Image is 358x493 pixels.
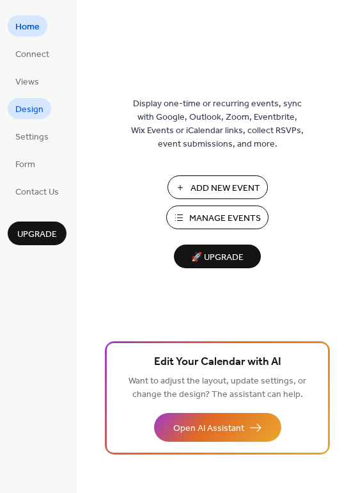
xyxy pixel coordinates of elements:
span: 🚀 Upgrade [182,249,253,266]
a: Views [8,70,47,92]
span: Form [15,158,35,172]
a: Design [8,98,51,119]
span: Manage Events [189,212,261,225]
button: Upgrade [8,222,66,245]
a: Form [8,153,43,174]
button: Add New Event [167,175,268,199]
span: Contact Us [15,186,59,199]
a: Contact Us [8,181,66,202]
button: Open AI Assistant [154,413,281,442]
span: Add New Event [191,182,260,195]
a: Home [8,15,47,36]
span: Open AI Assistant [173,422,244,435]
span: Design [15,103,43,117]
span: Home [15,20,40,34]
span: Views [15,76,39,89]
span: Settings [15,131,49,144]
span: Want to adjust the layout, update settings, or change the design? The assistant can help. [128,373,306,403]
a: Settings [8,125,56,147]
button: 🚀 Upgrade [174,245,261,268]
a: Connect [8,43,57,64]
span: Edit Your Calendar with AI [154,353,281,371]
button: Manage Events [166,206,268,229]
span: Upgrade [17,228,57,241]
span: Connect [15,48,49,61]
span: Display one-time or recurring events, sync with Google, Outlook, Zoom, Eventbrite, Wix Events or ... [131,97,304,151]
